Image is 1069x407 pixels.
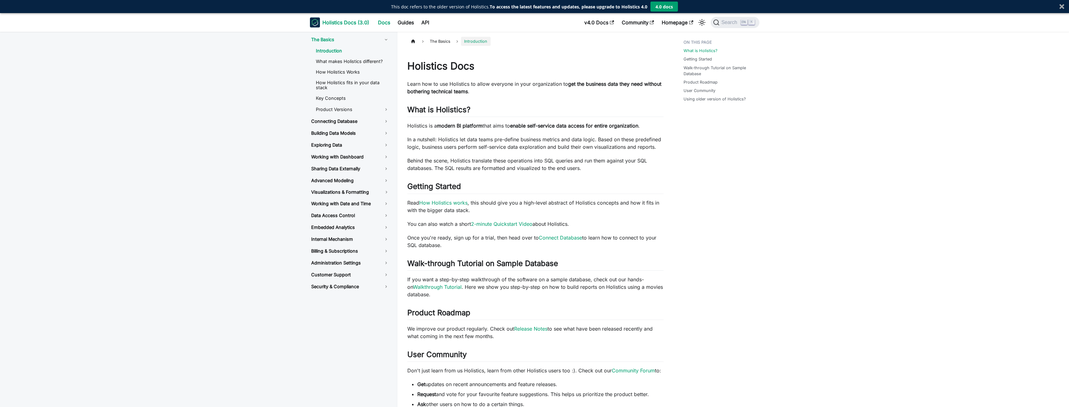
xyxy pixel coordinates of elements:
[407,122,664,129] p: Holistics is a that aims to .
[306,187,379,197] a: Visualizations & Formatting
[418,17,433,27] a: API
[417,391,436,397] strong: Request
[490,4,647,10] strong: To access the latest features and updates, please upgrade to Holistics 4.0
[437,123,483,129] strong: modern BI platform
[658,17,697,27] a: Homepage
[684,65,758,77] a: Walk-through Tutorial on Sample Database
[407,60,664,72] h1: Holistics Docs
[306,198,394,209] a: Working with Date and Time
[419,200,468,206] a: How Holistics works
[719,20,741,25] span: Search
[684,48,718,54] a: What is Holistics?
[407,259,664,271] h2: Walk-through Tutorial on Sample Database
[311,67,394,77] a: How Holistics Works
[310,17,320,27] img: Holistics
[684,88,715,94] a: User Community
[684,79,718,85] a: Product Roadmap
[311,46,394,56] a: Introduction
[306,246,394,256] a: Billing & Subscriptions
[311,94,394,103] a: Key Concepts
[407,80,664,95] p: Learn how to use Holistics to allow everyone in your organization to .
[306,140,394,150] a: Exploring Data
[407,199,664,214] p: Read , this should give you a high-level abstract of Holistics concepts and how it fits in with t...
[374,17,394,27] a: Docs
[306,116,394,127] a: Connecting Database
[306,281,394,292] a: Security & Compliance
[697,17,707,27] button: Switch between dark and light mode (currently light mode)
[322,19,369,26] b: Holistics Docs (3.0)
[618,17,658,27] a: Community
[306,234,394,245] a: Internal Mechanism
[650,2,678,12] button: 4.0 docs
[461,37,490,46] span: Introduction
[306,152,394,162] a: Working with Dashboard
[311,57,394,66] a: What makes Holistics different?
[379,187,394,197] button: Toggle the collapsible sidebar category 'Visualizations & Formatting'
[407,276,664,298] p: If you want a step-by-step walkthrough of the software on a sample database, check out our hands-...
[510,123,638,129] strong: enable self-service data access for entire organization
[684,96,746,102] a: Using older version of Holistics?
[306,222,394,233] a: Embedded Analytics
[407,37,664,46] nav: Breadcrumbs
[407,350,664,362] h2: User Community
[306,258,394,268] a: Administration Settings
[407,136,664,151] p: In a nutshell: Holistics let data teams pre-define business metrics and data logic. Based on thes...
[748,19,755,25] kbd: K
[407,157,664,172] p: Behind the scene, Holistics translate these operations into SQL queries and run them against your...
[310,17,369,27] a: HolisticsHolistics Docs (3.0)
[413,284,462,290] a: Walkthrough Tutorial
[394,17,418,27] a: Guides
[427,37,454,46] span: The Basics
[612,367,655,374] a: Community Forum
[417,380,664,388] li: updates on recent announcements and feature releases.
[407,182,664,194] h2: Getting Started
[407,325,664,340] p: We improve our product regularly. Check out to see what have been released recently and what comi...
[407,37,419,46] a: Home page
[306,34,394,45] a: The Basics
[407,105,664,117] h2: What is Holistics?
[471,221,532,227] a: 2-minute Quickstart Video
[306,175,394,186] a: Advanced Modeling
[407,367,664,374] p: Don't just learn from us Holistics, learn from other Holistics users too :). Check out our to:
[407,81,661,94] strong: get the business data they need without bothering technical teams
[306,210,394,221] a: Data Access Control
[539,235,582,241] a: Connect Database
[407,234,664,249] p: Once you're ready, sign up for a trial, then head over to to learn how to connect to your SQL dat...
[407,220,664,228] p: You can also watch a short about Holistics.
[581,17,618,27] a: v4.0 Docs
[311,78,394,92] a: How Holistics fits in your data stack
[306,128,394,138] a: Building Data Models
[407,308,664,320] h2: Product Roadmap
[306,163,394,174] a: Sharing Data Externally
[391,3,647,10] div: This doc refers to the older version of Holistics.To access the latest features and updates, plea...
[514,326,547,332] a: Release Notes
[711,17,759,28] button: Search
[391,3,647,10] p: This doc refers to the older version of Holistics.
[417,390,664,398] li: and vote for your favourite feature suggestions. This helps us prioritize the product better.
[306,269,394,280] a: Customer Support
[684,56,712,62] a: Getting Started
[417,381,425,387] strong: Get
[311,104,394,115] a: Product Versions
